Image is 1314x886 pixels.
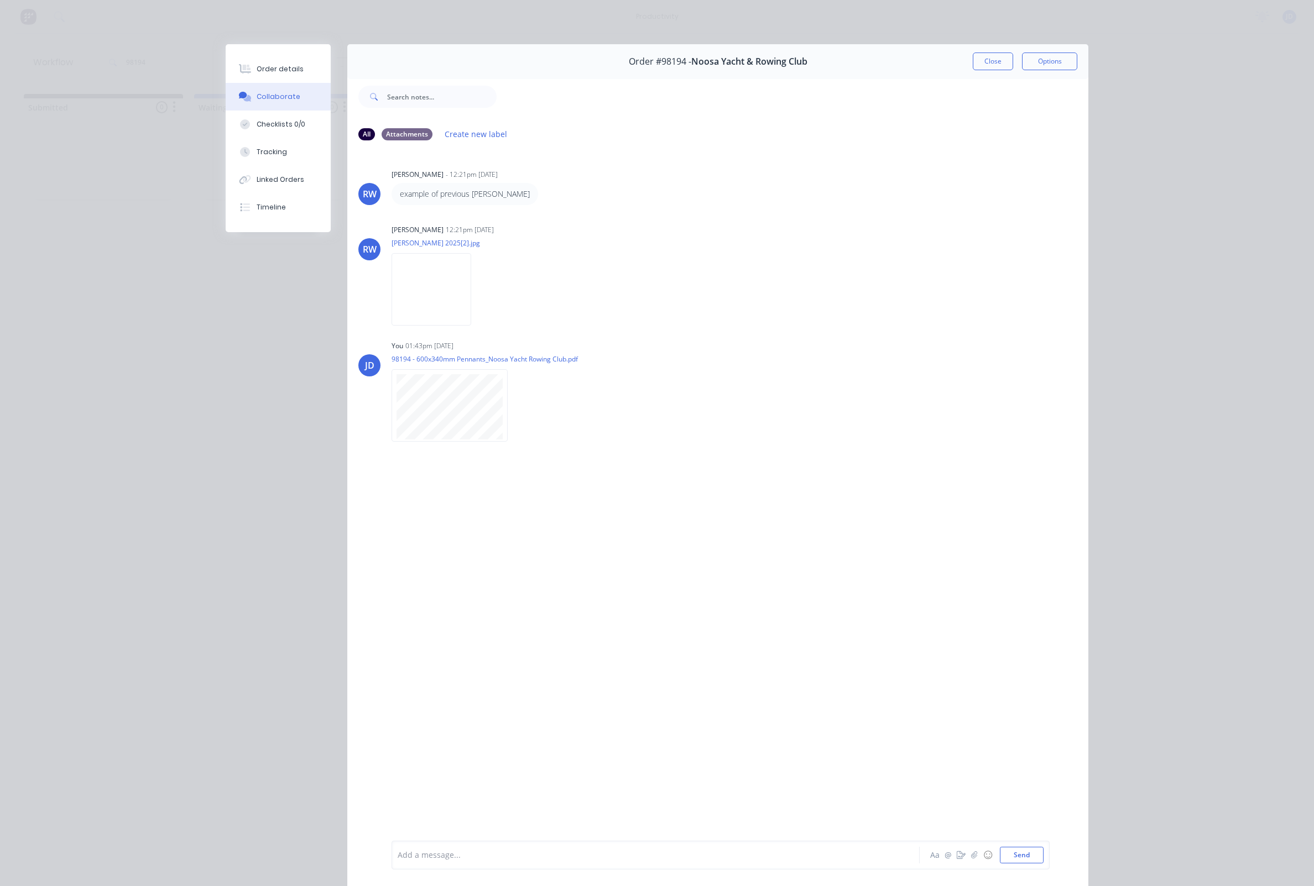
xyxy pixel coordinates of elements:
button: Timeline [226,193,331,221]
div: [PERSON_NAME] [392,170,444,180]
button: Send [1000,847,1044,863]
button: Linked Orders [226,166,331,193]
button: Create new label [439,127,513,141]
div: [PERSON_NAME] [392,225,444,235]
button: Close [973,53,1013,70]
button: Options [1022,53,1077,70]
div: Timeline [257,202,286,212]
div: RW [363,243,377,256]
button: Checklists 0/0 [226,111,331,138]
button: @ [941,848,955,862]
div: Attachments [382,128,432,140]
p: example of previous [PERSON_NAME] [400,188,530,200]
button: Order details [226,55,331,83]
button: ☺ [981,848,994,862]
button: Aa [928,848,941,862]
span: Noosa Yacht & Rowing Club [691,56,807,67]
div: 01:43pm [DATE] [405,341,453,351]
div: JD [365,359,374,372]
span: Order #98194 - [629,56,691,67]
div: Collaborate [257,92,300,102]
button: Collaborate [226,83,331,111]
button: Tracking [226,138,331,166]
input: Search notes... [387,86,497,108]
p: 98194 - 600x340mm Pennants_Noosa Yacht Rowing Club.pdf [392,354,578,364]
div: Order details [257,64,304,74]
p: [PERSON_NAME] 2025[2].jpg [392,238,482,248]
div: Linked Orders [257,175,304,185]
div: Checklists 0/0 [257,119,305,129]
div: You [392,341,403,351]
div: Tracking [257,147,287,157]
div: 12:21pm [DATE] [446,225,494,235]
div: - 12:21pm [DATE] [446,170,498,180]
div: RW [363,187,377,201]
div: All [358,128,375,140]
